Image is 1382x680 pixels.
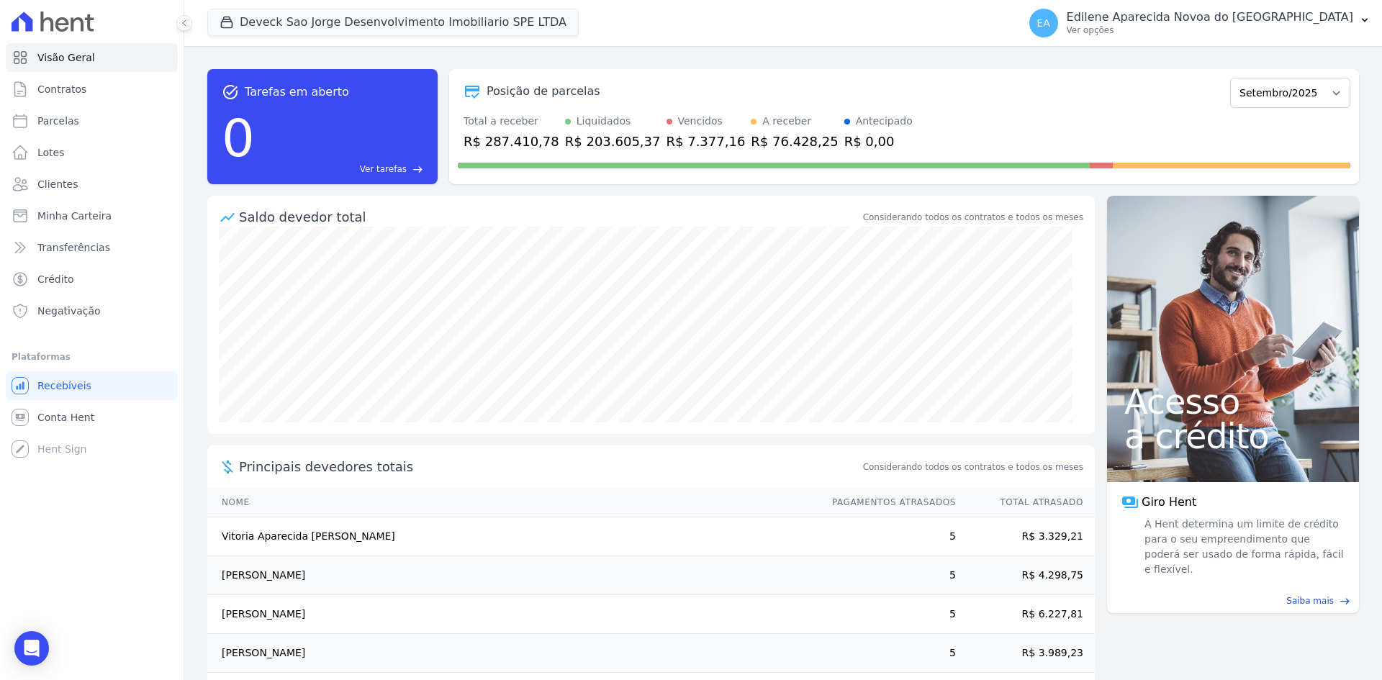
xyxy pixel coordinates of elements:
[1124,384,1342,419] span: Acesso
[762,114,811,129] div: A receber
[1018,3,1382,43] button: EA Edilene Aparecida Novoa do [GEOGRAPHIC_DATA] Ver opções
[6,296,178,325] a: Negativação
[222,83,239,101] span: task_alt
[818,634,957,673] td: 5
[856,114,913,129] div: Antecipado
[863,211,1083,224] div: Considerando todos os contratos e todos os meses
[1067,10,1353,24] p: Edilene Aparecida Novoa do [GEOGRAPHIC_DATA]
[6,265,178,294] a: Crédito
[239,207,860,227] div: Saldo devedor total
[37,240,110,255] span: Transferências
[565,132,661,151] div: R$ 203.605,37
[207,488,818,517] th: Nome
[1142,517,1345,577] span: A Hent determina um limite de crédito para o seu empreendimento que poderá ser usado de forma ráp...
[37,177,78,191] span: Clientes
[957,488,1095,517] th: Total Atrasado
[464,132,559,151] div: R$ 287.410,78
[6,233,178,262] a: Transferências
[6,106,178,135] a: Parcelas
[678,114,723,129] div: Vencidos
[1036,18,1049,28] span: EA
[14,631,49,666] div: Open Intercom Messenger
[37,50,95,65] span: Visão Geral
[245,83,349,101] span: Tarefas em aberto
[6,403,178,432] a: Conta Hent
[37,145,65,160] span: Lotes
[751,132,838,151] div: R$ 76.428,25
[1116,594,1350,607] a: Saiba mais east
[207,634,818,673] td: [PERSON_NAME]
[37,82,86,96] span: Contratos
[6,75,178,104] a: Contratos
[957,595,1095,634] td: R$ 6.227,81
[577,114,631,129] div: Liquidados
[818,556,957,595] td: 5
[37,114,79,128] span: Parcelas
[6,43,178,72] a: Visão Geral
[1286,594,1334,607] span: Saiba mais
[1124,419,1342,453] span: a crédito
[37,209,112,223] span: Minha Carteira
[37,410,94,425] span: Conta Hent
[6,170,178,199] a: Clientes
[6,201,178,230] a: Minha Carteira
[464,114,559,129] div: Total a receber
[6,371,178,400] a: Recebíveis
[957,556,1095,595] td: R$ 4.298,75
[487,83,600,100] div: Posição de parcelas
[818,595,957,634] td: 5
[818,517,957,556] td: 5
[957,517,1095,556] td: R$ 3.329,21
[37,304,101,318] span: Negativação
[1067,24,1353,36] p: Ver opções
[222,101,255,176] div: 0
[818,488,957,517] th: Pagamentos Atrasados
[207,595,818,634] td: [PERSON_NAME]
[12,348,172,366] div: Plataformas
[6,138,178,167] a: Lotes
[957,634,1095,673] td: R$ 3.989,23
[239,457,860,476] span: Principais devedores totais
[360,163,407,176] span: Ver tarefas
[1340,596,1350,607] span: east
[844,132,913,151] div: R$ 0,00
[863,461,1083,473] span: Considerando todos os contratos e todos os meses
[207,517,818,556] td: Vitoria Aparecida [PERSON_NAME]
[667,132,746,151] div: R$ 7.377,16
[1142,494,1196,511] span: Giro Hent
[412,164,423,175] span: east
[261,163,423,176] a: Ver tarefas east
[207,9,579,36] button: Deveck Sao Jorge Desenvolvimento Imobiliario SPE LTDA
[37,378,91,393] span: Recebíveis
[37,272,74,286] span: Crédito
[207,556,818,595] td: [PERSON_NAME]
